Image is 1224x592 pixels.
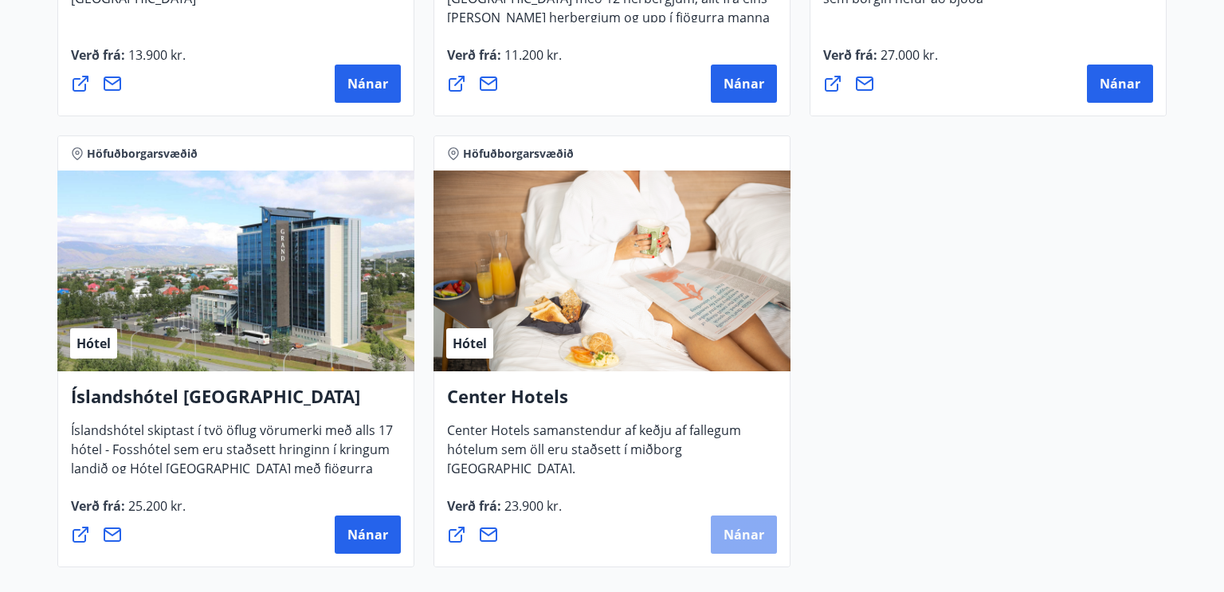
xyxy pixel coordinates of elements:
[125,497,186,515] span: 25.200 kr.
[76,335,111,352] span: Hótel
[347,526,388,543] span: Nánar
[71,421,393,509] span: Íslandshótel skiptast í tvö öflug vörumerki með alls 17 hótel - Fosshótel sem eru staðsett hringi...
[711,516,777,554] button: Nánar
[724,526,764,543] span: Nánar
[347,75,388,92] span: Nánar
[501,497,562,515] span: 23.900 kr.
[447,384,777,421] h4: Center Hotels
[724,75,764,92] span: Nánar
[823,46,938,76] span: Verð frá :
[447,497,562,527] span: Verð frá :
[453,335,487,352] span: Hótel
[1100,75,1140,92] span: Nánar
[335,65,401,103] button: Nánar
[87,146,198,162] span: Höfuðborgarsvæðið
[125,46,186,64] span: 13.900 kr.
[335,516,401,554] button: Nánar
[71,46,186,76] span: Verð frá :
[447,421,741,490] span: Center Hotels samanstendur af keðju af fallegum hótelum sem öll eru staðsett í miðborg [GEOGRAPHI...
[71,497,186,527] span: Verð frá :
[501,46,562,64] span: 11.200 kr.
[463,146,574,162] span: Höfuðborgarsvæðið
[1087,65,1153,103] button: Nánar
[71,384,401,421] h4: Íslandshótel [GEOGRAPHIC_DATA]
[711,65,777,103] button: Nánar
[447,46,562,76] span: Verð frá :
[877,46,938,64] span: 27.000 kr.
